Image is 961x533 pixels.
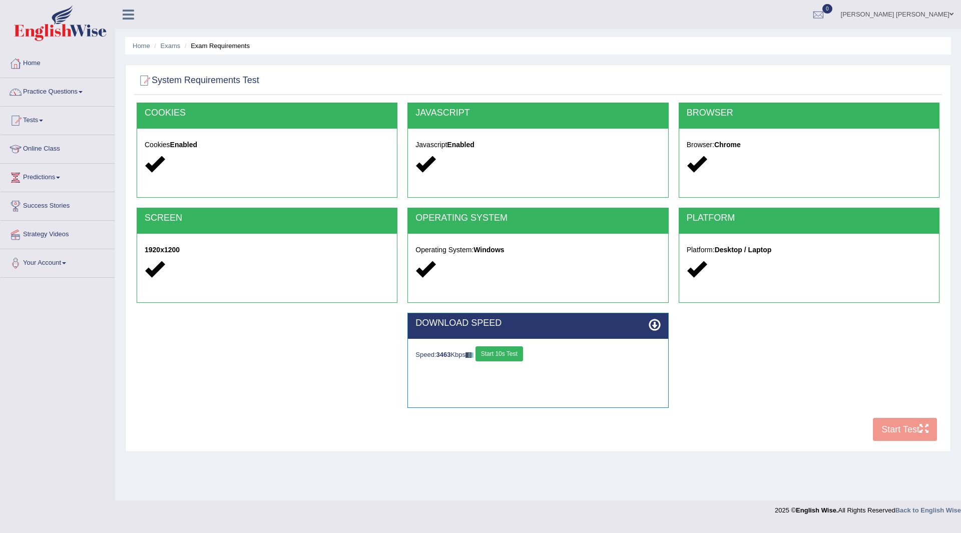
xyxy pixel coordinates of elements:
button: Start 10s Test [475,346,523,361]
a: Back to English Wise [895,506,961,514]
strong: 1920x1200 [145,246,180,254]
h2: SCREEN [145,213,389,223]
h2: OPERATING SYSTEM [415,213,660,223]
a: Online Class [1,135,115,160]
h5: Cookies [145,141,389,149]
strong: Chrome [714,141,741,149]
a: Exams [161,42,181,50]
strong: Windows [473,246,504,254]
span: 0 [822,4,832,14]
strong: Desktop / Laptop [715,246,772,254]
img: ajax-loader-fb-connection.gif [465,352,473,358]
h2: COOKIES [145,108,389,118]
a: Home [133,42,150,50]
a: Strategy Videos [1,221,115,246]
strong: 3463 [436,351,451,358]
h2: PLATFORM [687,213,931,223]
strong: Enabled [170,141,197,149]
div: 2025 © All Rights Reserved [775,500,961,515]
strong: English Wise. [796,506,838,514]
div: Speed: Kbps [415,346,660,364]
a: Home [1,50,115,75]
h5: Javascript [415,141,660,149]
li: Exam Requirements [182,41,250,51]
h2: JAVASCRIPT [415,108,660,118]
h2: DOWNLOAD SPEED [415,318,660,328]
h2: System Requirements Test [137,73,259,88]
h5: Platform: [687,246,931,254]
h5: Operating System: [415,246,660,254]
h2: BROWSER [687,108,931,118]
a: Practice Questions [1,78,115,103]
a: Predictions [1,164,115,189]
strong: Enabled [447,141,474,149]
h5: Browser: [687,141,931,149]
a: Your Account [1,249,115,274]
a: Tests [1,107,115,132]
a: Success Stories [1,192,115,217]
